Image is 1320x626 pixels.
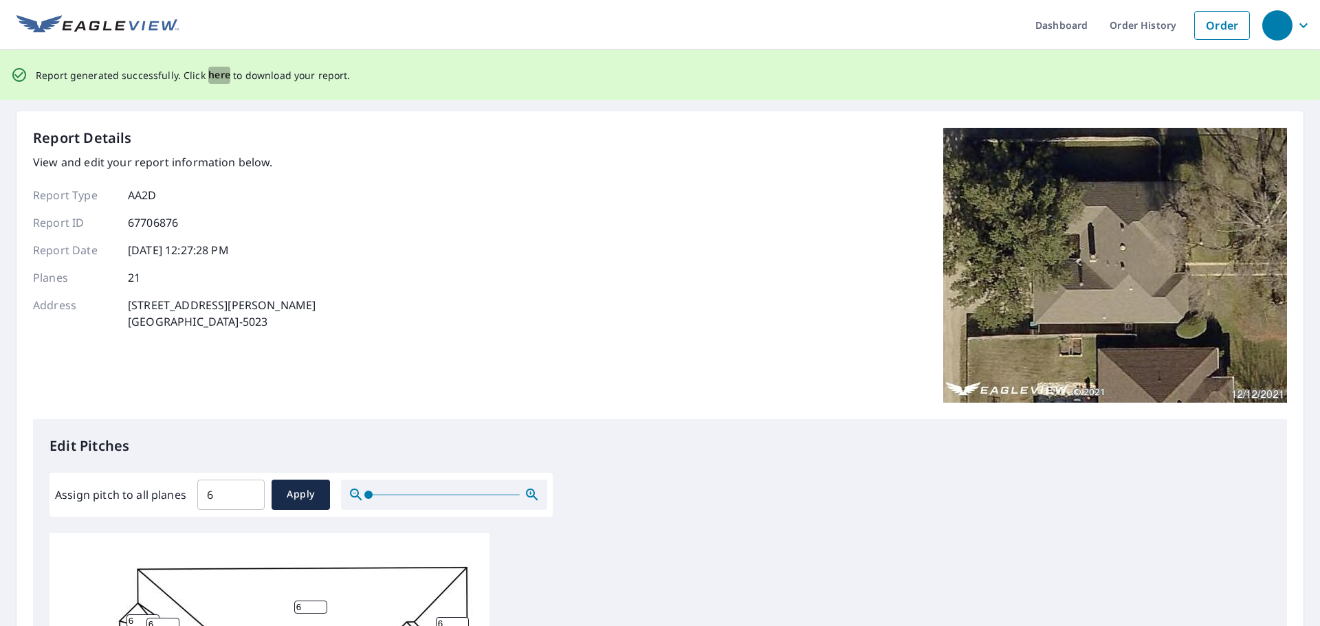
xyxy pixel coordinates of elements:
[208,67,231,84] button: here
[33,187,115,203] p: Report Type
[33,242,115,258] p: Report Date
[283,486,319,503] span: Apply
[33,297,115,330] p: Address
[128,269,140,286] p: 21
[49,436,1270,456] p: Edit Pitches
[272,480,330,510] button: Apply
[128,297,316,330] p: [STREET_ADDRESS][PERSON_NAME] [GEOGRAPHIC_DATA]-5023
[197,476,265,514] input: 00.0
[128,242,229,258] p: [DATE] 12:27:28 PM
[33,269,115,286] p: Planes
[36,67,351,84] p: Report generated successfully. Click to download your report.
[1194,11,1250,40] a: Order
[943,128,1287,403] img: Top image
[33,128,132,148] p: Report Details
[33,154,316,170] p: View and edit your report information below.
[128,214,178,231] p: 67706876
[16,15,179,36] img: EV Logo
[33,214,115,231] p: Report ID
[128,187,157,203] p: AA2D
[55,487,186,503] label: Assign pitch to all planes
